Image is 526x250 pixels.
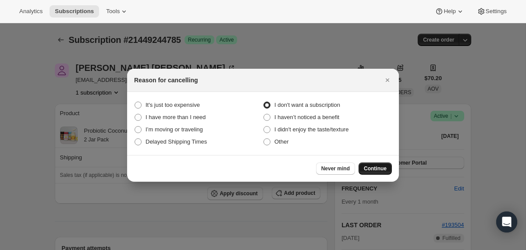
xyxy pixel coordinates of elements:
[50,5,99,18] button: Subscriptions
[106,8,120,15] span: Tools
[381,74,394,86] button: Close
[101,5,134,18] button: Tools
[364,165,387,172] span: Continue
[274,126,348,133] span: I didn't enjoy the taste/texture
[444,8,455,15] span: Help
[274,138,289,145] span: Other
[274,114,339,120] span: I haven’t noticed a benefit
[134,76,198,85] h2: Reason for cancelling
[14,5,48,18] button: Analytics
[19,8,43,15] span: Analytics
[321,165,350,172] span: Never mind
[146,114,206,120] span: I have more than I need
[146,138,207,145] span: Delayed Shipping Times
[496,211,517,232] div: Open Intercom Messenger
[55,8,94,15] span: Subscriptions
[359,162,392,175] button: Continue
[430,5,469,18] button: Help
[316,162,355,175] button: Never mind
[472,5,512,18] button: Settings
[486,8,507,15] span: Settings
[146,126,203,133] span: I’m moving or traveling
[274,102,340,108] span: I don't want a subscription
[146,102,200,108] span: It's just too expensive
